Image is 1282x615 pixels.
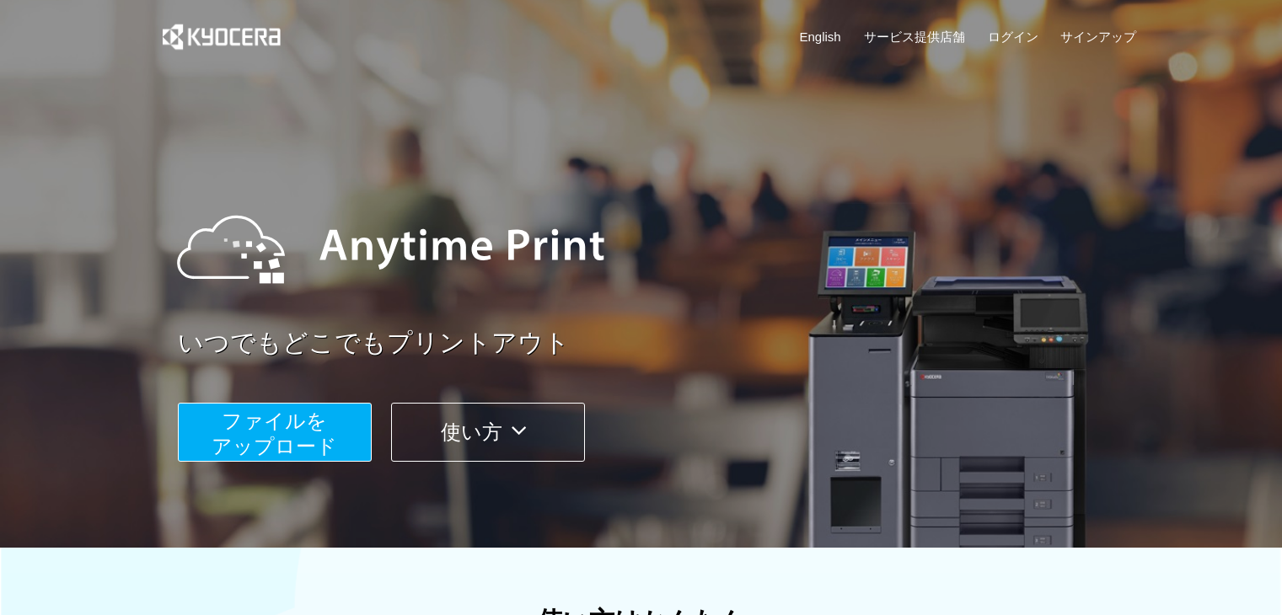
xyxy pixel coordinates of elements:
[391,403,585,462] button: 使い方
[178,325,1147,361] a: いつでもどこでもプリントアウト
[1060,28,1136,45] a: サインアップ
[988,28,1038,45] a: ログイン
[864,28,965,45] a: サービス提供店舗
[178,403,372,462] button: ファイルを​​アップロード
[800,28,841,45] a: English
[212,409,337,457] span: ファイルを ​​アップロード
